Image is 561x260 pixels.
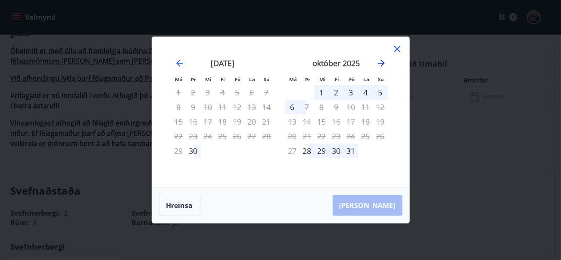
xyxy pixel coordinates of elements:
td: Not available. föstudagur, 5. september 2025 [230,85,245,100]
td: Not available. fimmtudagur, 18. september 2025 [215,114,230,129]
td: Not available. sunnudagur, 21. september 2025 [259,114,274,129]
td: Choose föstudagur, 3. október 2025 as your check-in date. It’s available. [344,85,358,100]
td: Choose miðvikudagur, 1. október 2025 as your check-in date. It’s available. [315,85,329,100]
td: Not available. sunnudagur, 12. október 2025 [373,100,388,114]
td: Not available. mánudagur, 20. október 2025 [285,129,300,144]
td: Not available. laugardagur, 13. september 2025 [245,100,259,114]
td: Not available. miðvikudagur, 24. september 2025 [201,129,215,144]
td: Choose laugardagur, 4. október 2025 as your check-in date. It’s available. [358,85,373,100]
td: Not available. þriðjudagur, 23. september 2025 [186,129,201,144]
td: Not available. sunnudagur, 19. október 2025 [373,114,388,129]
td: Not available. miðvikudagur, 22. október 2025 [315,129,329,144]
td: Not available. laugardagur, 18. október 2025 [358,114,373,129]
strong: október 2025 [313,58,360,68]
div: 6 [285,100,300,114]
small: Su [378,76,384,83]
td: Not available. föstudagur, 19. september 2025 [230,114,245,129]
td: Not available. föstudagur, 26. september 2025 [230,129,245,144]
td: Not available. þriðjudagur, 14. október 2025 [300,114,315,129]
td: Not available. þriðjudagur, 2. september 2025 [186,85,201,100]
small: Má [175,76,183,83]
td: Not available. þriðjudagur, 16. september 2025 [186,114,201,129]
td: Choose sunnudagur, 5. október 2025 as your check-in date. It’s available. [373,85,388,100]
td: Choose fimmtudagur, 30. október 2025 as your check-in date. It’s available. [329,144,344,158]
small: Þr [191,76,196,83]
td: Not available. laugardagur, 11. október 2025 [358,100,373,114]
small: Má [290,76,297,83]
small: Fi [221,76,225,83]
td: Not available. laugardagur, 6. september 2025 [245,85,259,100]
button: Hreinsa [159,195,200,216]
td: Choose miðvikudagur, 29. október 2025 as your check-in date. It’s available. [315,144,329,158]
td: Choose mánudagur, 6. október 2025 as your check-in date. It’s available. [285,100,300,114]
td: Not available. miðvikudagur, 8. október 2025 [315,100,329,114]
td: Not available. þriðjudagur, 7. október 2025 [300,100,315,114]
div: Aðeins útritun í boði [300,100,315,114]
small: Mi [205,76,212,83]
div: Move backward to switch to the previous month. [175,58,185,68]
div: 4 [358,85,373,100]
div: 3 [344,85,358,100]
td: Not available. miðvikudagur, 10. september 2025 [201,100,215,114]
div: 1 [315,85,329,100]
td: Choose föstudagur, 31. október 2025 as your check-in date. It’s available. [344,144,358,158]
td: Not available. sunnudagur, 7. september 2025 [259,85,274,100]
small: Þr [305,76,311,83]
td: Not available. fimmtudagur, 11. september 2025 [215,100,230,114]
td: Not available. mánudagur, 22. september 2025 [171,129,186,144]
div: Calendar [162,47,399,177]
td: Not available. fimmtudagur, 16. október 2025 [329,114,344,129]
small: Fi [335,76,340,83]
td: Not available. miðvikudagur, 3. september 2025 [201,85,215,100]
td: Not available. laugardagur, 25. október 2025 [358,129,373,144]
td: Not available. fimmtudagur, 9. október 2025 [329,100,344,114]
strong: [DATE] [211,58,234,68]
td: Not available. laugardagur, 27. september 2025 [245,129,259,144]
small: Su [264,76,270,83]
td: Not available. laugardagur, 20. september 2025 [245,114,259,129]
div: 31 [344,144,358,158]
td: Not available. sunnudagur, 26. október 2025 [373,129,388,144]
div: 29 [315,144,329,158]
td: Not available. þriðjudagur, 9. september 2025 [186,100,201,114]
small: Mi [319,76,326,83]
td: Not available. föstudagur, 24. október 2025 [344,129,358,144]
td: Not available. föstudagur, 12. september 2025 [230,100,245,114]
td: Not available. miðvikudagur, 15. október 2025 [315,114,329,129]
td: Not available. fimmtudagur, 4. september 2025 [215,85,230,100]
small: La [249,76,256,83]
td: Not available. mánudagur, 29. september 2025 [171,144,186,158]
td: Not available. sunnudagur, 28. september 2025 [259,129,274,144]
td: Not available. sunnudagur, 14. september 2025 [259,100,274,114]
small: Fö [235,76,240,83]
td: Not available. mánudagur, 15. september 2025 [171,114,186,129]
td: Choose þriðjudagur, 28. október 2025 as your check-in date. It’s available. [300,144,315,158]
div: 30 [329,144,344,158]
small: Fö [349,76,355,83]
td: Not available. miðvikudagur, 17. september 2025 [201,114,215,129]
td: Not available. þriðjudagur, 21. október 2025 [300,129,315,144]
div: 2 [329,85,344,100]
td: Not available. mánudagur, 8. september 2025 [171,100,186,114]
div: 5 [373,85,388,100]
td: Not available. fimmtudagur, 23. október 2025 [329,129,344,144]
td: Choose þriðjudagur, 30. september 2025 as your check-in date. It’s available. [186,144,201,158]
td: Not available. fimmtudagur, 25. september 2025 [215,129,230,144]
small: La [364,76,370,83]
td: Not available. mánudagur, 1. september 2025 [171,85,186,100]
td: Not available. mánudagur, 13. október 2025 [285,114,300,129]
div: Aðeins innritun í boði [186,144,201,158]
td: Not available. föstudagur, 10. október 2025 [344,100,358,114]
div: Move forward to switch to the next month. [376,58,386,68]
td: Not available. föstudagur, 17. október 2025 [344,114,358,129]
td: Choose fimmtudagur, 2. október 2025 as your check-in date. It’s available. [329,85,344,100]
div: Aðeins innritun í boði [300,144,315,158]
td: Not available. mánudagur, 27. október 2025 [285,144,300,158]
